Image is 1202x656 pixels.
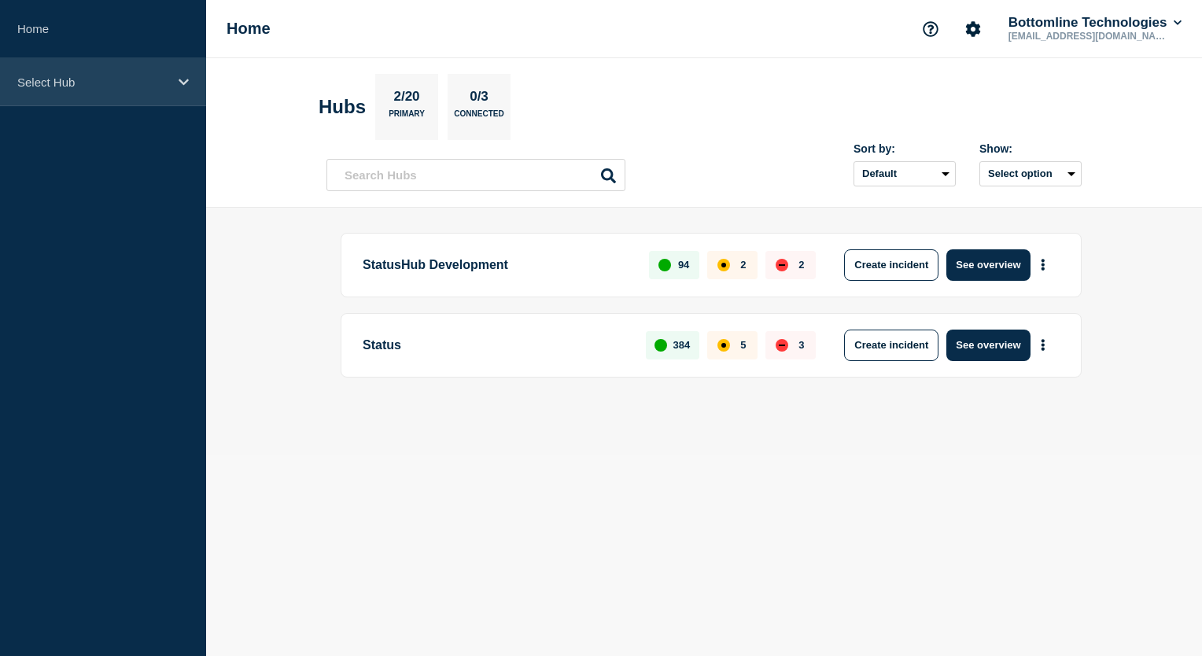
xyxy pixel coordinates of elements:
[678,259,689,271] p: 94
[464,89,495,109] p: 0/3
[717,259,730,271] div: affected
[1005,15,1185,31] button: Bottomline Technologies
[798,339,804,351] p: 3
[914,13,947,46] button: Support
[319,96,366,118] h2: Hubs
[1005,31,1169,42] p: [EMAIL_ADDRESS][DOMAIN_NAME]
[673,339,691,351] p: 384
[363,249,631,281] p: StatusHub Development
[854,161,956,186] select: Sort by
[776,339,788,352] div: down
[1033,330,1053,359] button: More actions
[658,259,671,271] div: up
[17,76,168,89] p: Select Hub
[776,259,788,271] div: down
[717,339,730,352] div: affected
[363,330,628,361] p: Status
[946,249,1030,281] button: See overview
[227,20,271,38] h1: Home
[326,159,625,191] input: Search Hubs
[1033,250,1053,279] button: More actions
[844,330,938,361] button: Create incident
[454,109,503,126] p: Connected
[854,142,956,155] div: Sort by:
[798,259,804,271] p: 2
[389,109,425,126] p: Primary
[388,89,426,109] p: 2/20
[979,161,1082,186] button: Select option
[740,259,746,271] p: 2
[654,339,667,352] div: up
[946,330,1030,361] button: See overview
[844,249,938,281] button: Create incident
[957,13,990,46] button: Account settings
[740,339,746,351] p: 5
[979,142,1082,155] div: Show:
